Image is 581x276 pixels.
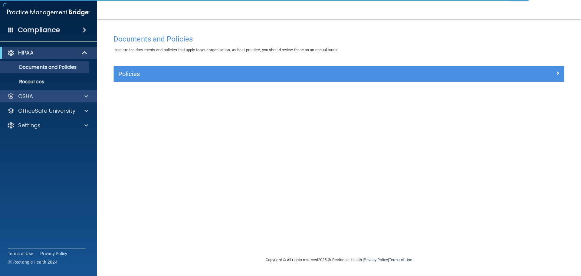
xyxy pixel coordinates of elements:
[18,107,75,115] p: OfficeSafe University
[8,259,57,265] span: Ⓒ Rectangle Health 2024
[7,49,88,56] a: HIPAA
[18,26,60,34] h4: Compliance
[4,79,87,85] p: Resources
[7,122,88,129] a: Settings
[113,35,564,43] h4: Documents and Policies
[7,6,90,18] img: PMB logo
[40,251,67,257] a: Privacy Policy
[389,258,412,262] a: Terms of Use
[18,49,34,56] p: HIPAA
[228,250,449,270] div: Copyright © All rights reserved 2025 @ Rectangle Health | |
[118,71,447,77] h5: Policies
[4,64,87,70] p: Documents and Policies
[18,122,41,129] p: Settings
[113,48,338,52] span: Here are the documents and policies that apply to your organization. As best practice, you should...
[7,107,88,115] a: OfficeSafe University
[118,69,560,79] a: Policies
[364,258,388,262] a: Privacy Policy
[7,93,88,100] a: OSHA
[18,93,33,100] p: OSHA
[8,251,33,257] a: Terms of Use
